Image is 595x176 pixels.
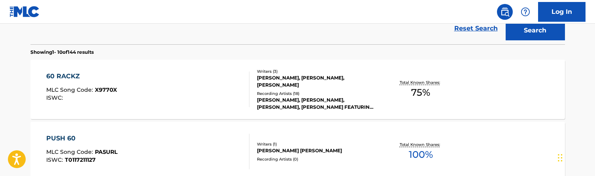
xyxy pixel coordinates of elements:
[257,97,376,111] div: [PERSON_NAME], [PERSON_NAME], [PERSON_NAME], [PERSON_NAME] FEATURING TWO, [PERSON_NAME]
[257,91,376,97] div: Recording Artists ( 18 )
[506,21,565,40] button: Search
[450,20,502,37] a: Reset Search
[30,60,565,119] a: 60 RACKZMLC Song Code:X9770XISWC:Writers (3)[PERSON_NAME], [PERSON_NAME], [PERSON_NAME]Recording ...
[518,4,533,20] div: Help
[538,2,586,22] a: Log In
[400,142,442,148] p: Total Known Shares:
[257,68,376,74] div: Writers ( 3 )
[9,6,40,17] img: MLC Logo
[555,138,595,176] iframe: Chat Widget
[46,72,117,81] div: 60 RACKZ
[46,148,95,155] span: MLC Song Code :
[95,148,117,155] span: PA5URL
[257,74,376,89] div: [PERSON_NAME], [PERSON_NAME], [PERSON_NAME]
[257,156,376,162] div: Recording Artists ( 0 )
[46,86,95,93] span: MLC Song Code :
[497,4,513,20] a: Public Search
[257,141,376,147] div: Writers ( 1 )
[46,134,117,143] div: PUSH 60
[95,86,117,93] span: X9770X
[65,156,96,163] span: T0117211127
[558,146,563,170] div: Drag
[46,94,65,101] span: ISWC :
[409,148,433,162] span: 100 %
[30,49,94,56] p: Showing 1 - 10 of 144 results
[46,156,65,163] span: ISWC :
[400,79,442,85] p: Total Known Shares:
[500,7,510,17] img: search
[521,7,530,17] img: help
[257,147,376,154] div: [PERSON_NAME] [PERSON_NAME]
[411,85,430,100] span: 75 %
